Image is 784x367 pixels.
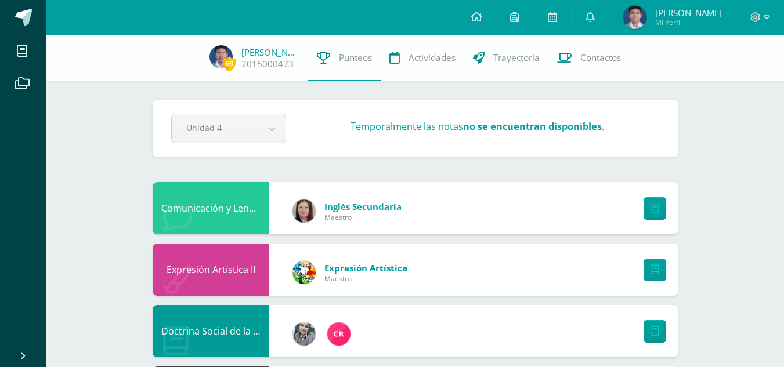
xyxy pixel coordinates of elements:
[324,212,402,222] span: Maestro
[153,305,269,357] div: Doctrina Social de la Iglesia
[223,56,236,71] span: 69
[655,17,722,27] span: Mi Perfil
[292,322,316,346] img: cba4c69ace659ae4cf02a5761d9a2473.png
[327,322,351,346] img: 866c3f3dc5f3efb798120d7ad13644d9.png
[464,35,548,81] a: Trayectoria
[186,114,243,141] span: Unidad 4
[292,261,316,284] img: 159e24a6ecedfdf8f489544946a573f0.png
[580,52,621,64] span: Contactos
[463,120,602,133] strong: no se encuentran disponibles
[324,201,402,212] span: Inglés Secundaria
[308,35,381,81] a: Punteos
[172,114,286,143] a: Unidad 4
[381,35,464,81] a: Actividades
[241,58,294,70] a: 2015000473
[655,7,722,19] span: [PERSON_NAME]
[623,6,646,29] img: c7adf94728d711ccc9dcd835d232940d.png
[153,182,269,234] div: Comunicación y Lenguaje L3 Inglés
[324,274,407,284] span: Maestro
[153,244,269,296] div: Expresión Artística II
[324,262,407,274] span: Expresión Artística
[209,45,233,68] img: c7adf94728d711ccc9dcd835d232940d.png
[339,52,372,64] span: Punteos
[241,46,299,58] a: [PERSON_NAME]
[351,120,604,133] h3: Temporalmente las notas .
[409,52,456,64] span: Actividades
[548,35,630,81] a: Contactos
[493,52,540,64] span: Trayectoria
[292,199,316,223] img: 8af0450cf43d44e38c4a1497329761f3.png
